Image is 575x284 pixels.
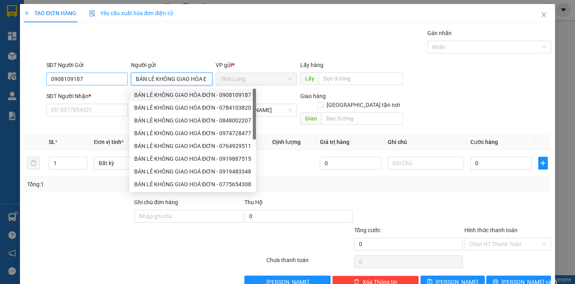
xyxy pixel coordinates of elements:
button: Close [533,4,555,26]
input: 0 [320,157,381,170]
div: BÁN LẺ KHÔNG GIAO HÓA ĐƠN - 0784103820 [134,103,251,112]
span: Đơn vị tính [94,139,124,145]
div: BÁN LẺ KHÔNG GIAO HÓA ĐƠN [7,26,46,64]
span: [GEOGRAPHIC_DATA] tận nơi [323,101,403,109]
span: Lấy hàng [300,62,323,68]
span: plus [539,160,547,166]
span: Nhận: [52,8,71,16]
span: Giao [300,112,321,125]
span: TP. Hồ Chí Minh [220,104,292,116]
div: BÁN LẺ KHÔNG GIAO HOÁ ĐƠN - 0848002207 [129,114,256,127]
span: Giao hàng [300,93,326,99]
div: SĐT Người Gửi [46,61,128,69]
div: BÁN LẺ KHÔNG GIAO HOÁ ĐƠN - 0848002207 [134,116,251,125]
span: plus [24,10,30,16]
div: BÁN LẺ KHÔNG GIAO HÓA ĐƠN - 0764929511 [134,142,251,150]
label: Ghi chú đơn hàng [134,199,178,205]
input: Ghi chú đơn hàng [134,210,243,223]
label: Gán nhãn [427,30,452,36]
span: Giá trị hàng [320,139,349,145]
input: Dọc đường [319,72,403,85]
div: BÁN LẺ KHÔNG GIAO HOÁ ĐƠN - 0974728477 [134,129,251,138]
div: 0908855553 [52,35,116,47]
span: close [541,12,547,18]
div: SĐT Người Nhận [46,92,128,101]
span: Vĩnh Long [220,73,292,85]
div: TP. [PERSON_NAME] [52,7,116,26]
div: BÁN LẺ KHÔNG GIAO HÓA ĐƠN - 0908109187 [134,91,251,99]
div: BÁN LẺ KHÔNG GIAO HOÁ ĐƠN - 0974728477 [129,127,256,140]
button: plus [538,157,548,170]
div: BÁN LẺ KHÔNG GIAO HOÁ ĐƠN - 0775654308 [129,178,256,191]
span: Bất kỳ [99,157,165,169]
span: Yêu cầu xuất hóa đơn điện tử [89,10,173,16]
input: Ghi Chú [388,157,464,170]
img: icon [89,10,95,17]
div: BÁN LẺ KHÔNG GIAO HOÁ ĐƠN - 0919887515 [129,152,256,165]
div: BÁN LẺ KHÔNG GIAO HÓA ĐƠN - 0784103820 [129,101,256,114]
input: Dọc đường [321,112,403,125]
div: BÁN LẺ KHÔNG GIAO HÓA ĐƠN - 0764929511 [129,140,256,152]
div: BÁN LẺ KHÔNG GIAO HOÁ ĐƠN - 0775654308 [134,180,251,189]
button: delete [27,157,40,170]
span: TẠO ĐƠN HÀNG [24,10,76,16]
div: Chưa thanh toán [266,256,354,270]
div: Người gửi [131,61,212,69]
div: Vĩnh Long [7,7,46,26]
span: Thu Hộ [244,199,263,205]
div: Tổng: 1 [27,180,222,189]
th: Ghi chú [385,134,467,150]
div: VP gửi [216,61,297,69]
div: BÁN LẺ KHÔNG GIAO HOÁ ĐƠN - 0919483348 [134,167,251,176]
span: Gửi: [7,8,19,16]
span: Cước hàng [470,139,498,145]
div: HƯƠNG QUÊ [52,26,116,35]
div: BÁN LẺ KHÔNG GIAO HOÁ ĐƠN - 0919483348 [129,165,256,178]
div: BÁN LẺ KHÔNG GIAO HÓA ĐƠN - 0908109187 [129,89,256,101]
span: Định lượng [272,139,301,145]
span: Lấy [300,72,319,85]
span: Tổng cước [354,227,381,233]
div: BÁN LẺ KHÔNG GIAO HOÁ ĐƠN - 0919887515 [134,154,251,163]
label: Hình thức thanh toán [464,227,517,233]
span: SL [49,139,55,145]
